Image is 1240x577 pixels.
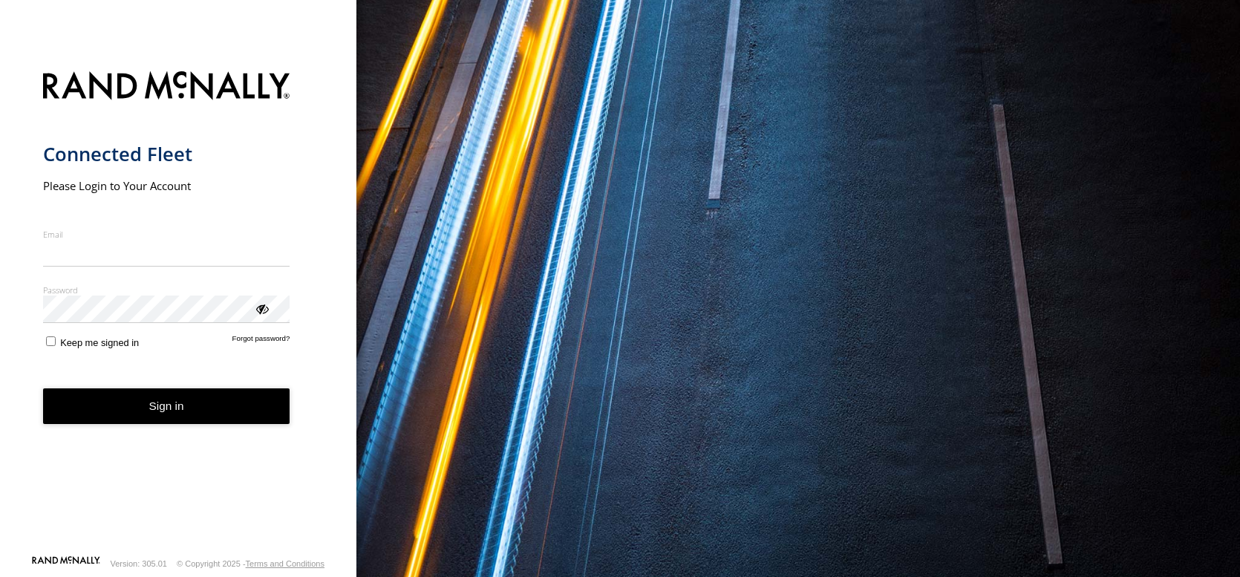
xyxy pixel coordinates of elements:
[232,334,290,348] a: Forgot password?
[60,337,139,348] span: Keep me signed in
[246,559,324,568] a: Terms and Conditions
[43,284,290,296] label: Password
[43,178,290,193] h2: Please Login to Your Account
[43,229,290,240] label: Email
[43,388,290,425] button: Sign in
[43,142,290,166] h1: Connected Fleet
[43,68,290,106] img: Rand McNally
[46,336,56,346] input: Keep me signed in
[43,62,314,555] form: main
[32,556,100,571] a: Visit our Website
[111,559,167,568] div: Version: 305.01
[177,559,324,568] div: © Copyright 2025 -
[254,301,269,316] div: ViewPassword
